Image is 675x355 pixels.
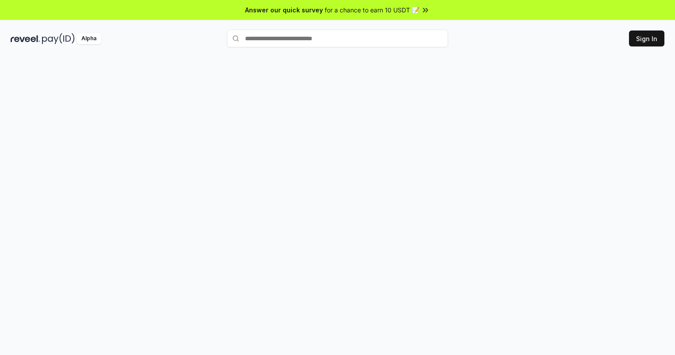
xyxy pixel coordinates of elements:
span: for a chance to earn 10 USDT 📝 [325,5,419,15]
img: pay_id [42,33,75,44]
div: Alpha [77,33,101,44]
button: Sign In [629,31,664,46]
span: Answer our quick survey [245,5,323,15]
img: reveel_dark [11,33,40,44]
